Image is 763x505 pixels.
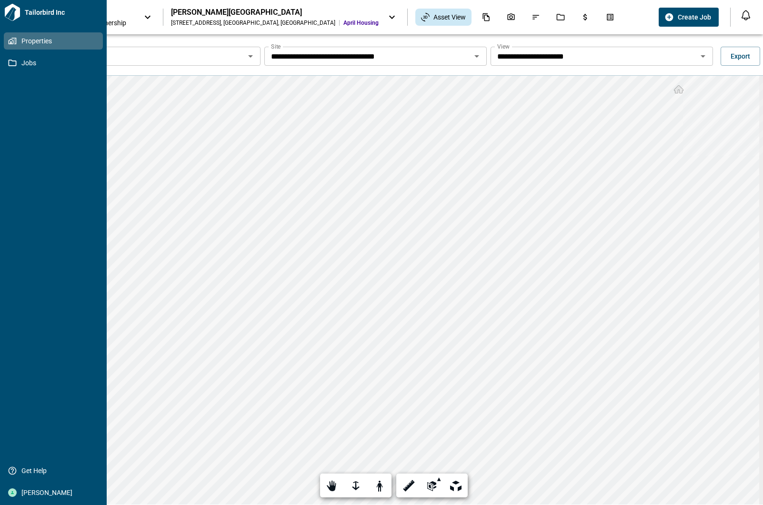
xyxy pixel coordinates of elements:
[600,9,620,25] div: Takeoff Center
[721,47,760,66] button: Export
[17,466,94,475] span: Get Help
[21,8,103,17] span: Tailorbird Inc
[526,9,546,25] div: Issues & Info
[497,42,510,50] label: View
[501,9,521,25] div: Photos
[731,51,750,61] span: Export
[551,9,571,25] div: Jobs
[738,8,753,23] button: Open notification feed
[171,8,379,17] div: [PERSON_NAME][GEOGRAPHIC_DATA]
[244,50,257,63] button: Open
[271,42,281,50] label: Site
[17,36,94,46] span: Properties
[17,488,94,497] span: [PERSON_NAME]
[470,50,483,63] button: Open
[476,9,496,25] div: Documents
[17,58,94,68] span: Jobs
[575,9,595,25] div: Budgets
[171,19,335,27] div: [STREET_ADDRESS] , [GEOGRAPHIC_DATA] , [GEOGRAPHIC_DATA]
[433,12,466,22] span: Asset View
[678,12,711,22] span: Create Job
[696,50,710,63] button: Open
[4,54,103,71] a: Jobs
[659,8,719,27] button: Create Job
[343,19,379,27] span: April Housing
[415,9,472,26] div: Asset View
[4,32,103,50] a: Properties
